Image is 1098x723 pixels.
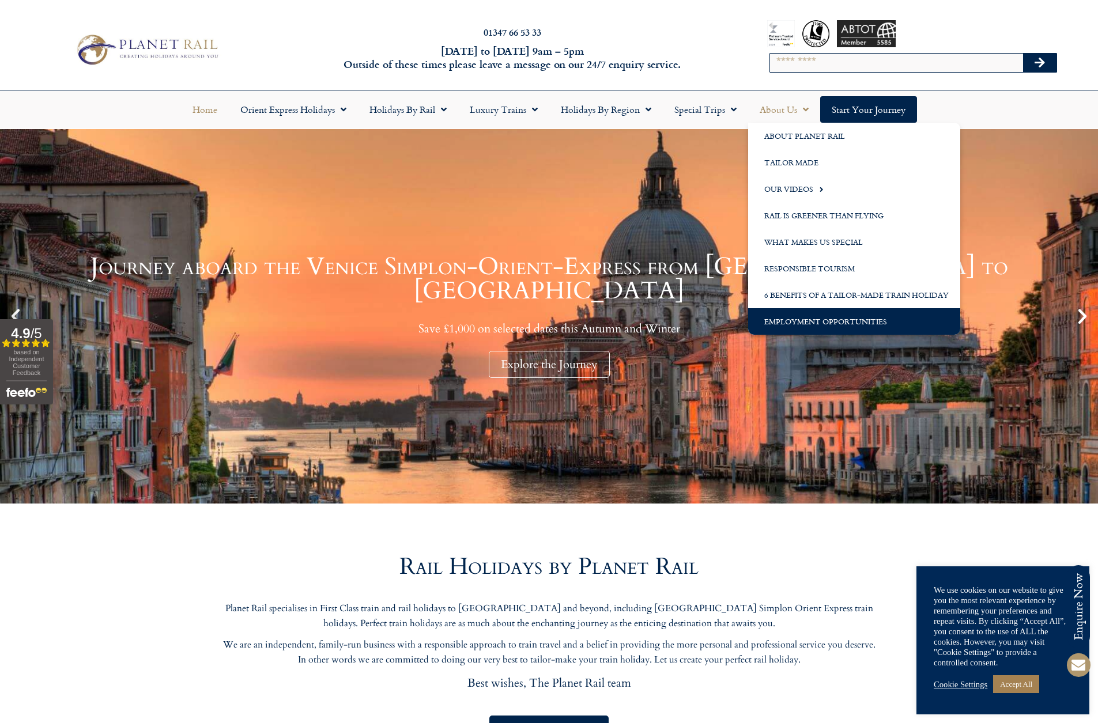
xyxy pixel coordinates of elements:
[358,96,458,123] a: Holidays by Rail
[748,149,960,176] a: Tailor Made
[748,282,960,308] a: 6 Benefits of a Tailor-Made Train Holiday
[549,96,663,123] a: Holidays by Region
[748,308,960,335] a: Employment Opportunities
[748,255,960,282] a: Responsible Tourism
[458,96,549,123] a: Luxury Trains
[71,31,222,68] img: Planet Rail Train Holidays Logo
[993,675,1039,693] a: Accept All
[748,123,960,149] a: About Planet Rail
[6,96,1092,123] nav: Menu
[663,96,748,123] a: Special Trips
[489,351,610,378] div: Explore the Journey
[748,202,960,229] a: Rail is Greener than Flying
[6,306,25,326] div: Previous slide
[1073,306,1092,326] div: Next slide
[221,555,878,578] h2: Rail Holidays by Planet Rail
[748,96,820,123] a: About Us
[181,96,229,123] a: Home
[748,229,960,255] a: What Makes us Special
[467,675,631,691] span: Best wishes, The Planet Rail team
[229,96,358,123] a: Orient Express Holidays
[934,679,987,690] a: Cookie Settings
[221,638,878,667] p: We are an independent, family-run business with a responsible approach to train travel and a beli...
[29,321,1069,336] p: Save £1,000 on selected dates this Autumn and Winter
[748,123,960,335] ul: About Us
[820,96,917,123] a: Start your Journey
[221,601,878,631] p: Planet Rail specialises in First Class train and rail holidays to [GEOGRAPHIC_DATA] and beyond, i...
[296,44,729,71] h6: [DATE] to [DATE] 9am – 5pm Outside of these times please leave a message on our 24/7 enquiry serv...
[29,255,1069,303] h1: Journey aboard the Venice Simplon-Orient-Express from [GEOGRAPHIC_DATA] to [GEOGRAPHIC_DATA]
[934,585,1072,668] div: We use cookies on our website to give you the most relevant experience by remembering your prefer...
[748,176,960,202] a: Our Videos
[484,25,541,39] a: 01347 66 53 33
[1023,54,1057,72] button: Search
